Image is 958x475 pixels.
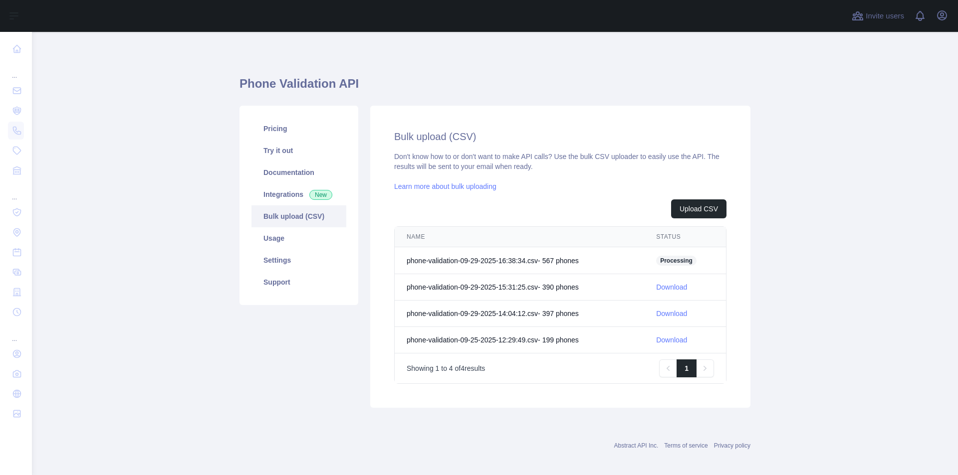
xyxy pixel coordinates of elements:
[866,10,904,22] span: Invite users
[251,205,346,227] a: Bulk upload (CSV)
[395,327,644,353] td: phone-validation-09-25-2025-12:29:49.csv - 199 phone s
[395,301,644,327] td: phone-validation-09-29-2025-14:04:12.csv - 397 phone s
[614,442,659,449] a: Abstract API Inc.
[251,271,346,293] a: Support
[8,60,24,80] div: ...
[239,76,750,100] h1: Phone Validation API
[656,256,697,266] span: Processing
[394,182,496,190] a: Learn more about bulk uploading
[251,183,346,205] a: Integrations New
[677,359,697,377] a: 1
[309,190,332,200] span: New
[436,364,440,372] span: 1
[407,363,485,373] p: Showing to of results
[656,310,687,317] a: Download
[394,130,726,144] h2: Bulk upload (CSV)
[644,227,726,247] th: STATUS
[251,249,346,271] a: Settings
[395,274,644,301] td: phone-validation-09-29-2025-15:31:25.csv - 390 phone s
[656,336,687,344] a: Download
[251,227,346,249] a: Usage
[449,364,453,372] span: 4
[656,283,687,291] a: Download
[671,199,726,218] button: Upload CSV
[461,364,465,372] span: 4
[251,140,346,161] a: Try it out
[8,323,24,343] div: ...
[8,181,24,201] div: ...
[251,161,346,183] a: Documentation
[659,359,714,377] nav: Pagination
[395,247,644,274] td: phone-validation-09-29-2025-16:38:34.csv - 567 phone s
[714,442,750,449] a: Privacy policy
[850,8,906,24] button: Invite users
[395,227,644,247] th: NAME
[664,442,708,449] a: Terms of service
[251,118,346,140] a: Pricing
[394,152,726,384] div: Don't know how to or don't want to make API calls? Use the bulk CSV uploader to easily use the AP...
